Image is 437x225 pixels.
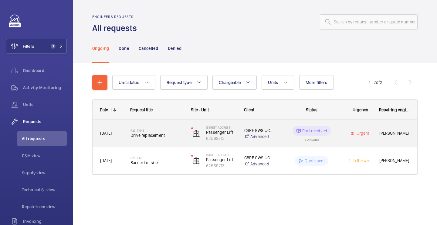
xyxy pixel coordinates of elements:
[219,80,241,85] span: Chargeable
[262,75,294,90] button: Units
[130,107,153,112] span: Request title
[379,130,410,137] span: [PERSON_NAME]
[22,136,67,142] span: All requests
[376,80,380,85] span: of
[23,102,67,108] span: Units
[92,45,109,51] p: Ongoing
[244,155,274,161] p: CBRE GWS UCLH
[306,80,327,85] span: More filters
[51,44,56,49] span: 1
[100,107,108,112] div: Date
[92,15,141,19] h2: Engineers requests
[119,80,139,85] span: Unit status
[355,131,369,136] span: Urgent
[299,75,334,90] button: More filters
[168,45,181,51] p: Denied
[130,132,183,138] span: Drive replacement
[100,158,112,163] span: [DATE]
[244,127,274,133] p: CBRE GWS UCLH
[23,119,67,125] span: Requests
[206,129,236,135] p: Passenger Lift
[244,161,274,167] a: Advanced
[305,136,319,141] div: ETA: [DATE]
[206,126,236,129] p: [STREET_ADDRESS]
[379,107,410,112] span: Repairing engineer
[130,129,183,132] h2: R25-11648
[23,218,67,224] span: Invoicing
[23,67,67,74] span: Dashboard
[23,85,67,91] span: Activity Monitoring
[244,133,274,140] a: Advanced
[22,170,67,176] span: Supply view
[351,158,373,163] span: In the week
[206,157,236,163] p: Passenger Lift
[130,156,183,160] h2: R25-01710
[23,43,34,49] span: Filters
[244,107,254,112] span: Client
[206,135,236,141] p: 62569713
[112,75,155,90] button: Unit status
[268,80,278,85] span: Units
[379,157,410,164] span: [PERSON_NAME]
[212,75,257,90] button: Chargeable
[305,158,325,164] p: Quote sent
[119,45,129,51] p: Done
[6,39,67,54] button: Filters1
[320,14,418,29] input: Search by request number or quote number
[160,75,208,90] button: Request type
[130,160,183,166] span: Barrier for site
[369,80,382,85] span: 1 - 2 2
[353,107,368,112] span: Urgency
[22,153,67,159] span: CSM view
[193,157,200,164] img: elevator.svg
[206,163,236,169] p: 62569713
[193,130,200,137] img: elevator.svg
[306,107,317,112] span: Status
[22,204,67,210] span: Repair team view
[191,107,209,112] span: Site - Unit
[139,45,158,51] p: Cancelled
[22,187,67,193] span: Technical S. view
[302,128,327,134] p: Part received
[206,153,236,157] p: [STREET_ADDRESS]
[167,80,191,85] span: Request type
[92,22,141,34] h1: All requests
[100,131,112,136] span: [DATE]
